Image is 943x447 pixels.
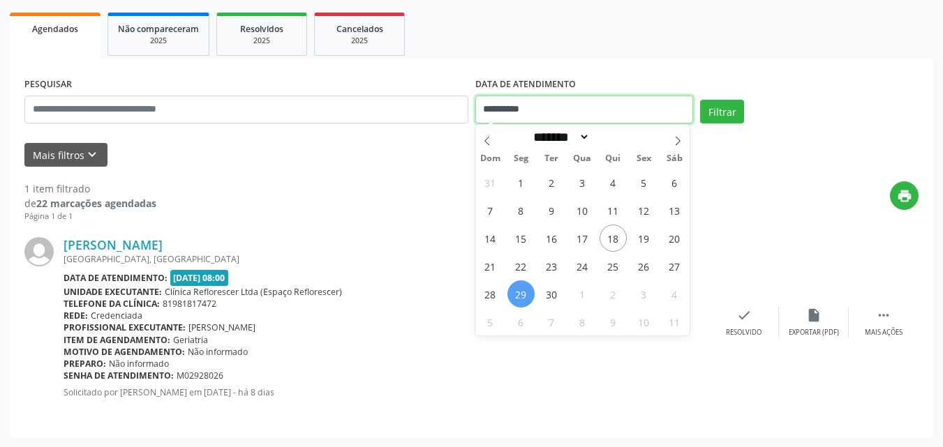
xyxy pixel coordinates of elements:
span: M02928026 [177,370,223,381]
span: Não informado [188,346,248,358]
span: Outubro 1, 2025 [569,280,596,308]
span: Setembro 9, 2025 [538,197,565,224]
span: Outubro 6, 2025 [507,308,535,335]
div: 1 item filtrado [24,181,156,196]
span: Cancelados [336,23,383,35]
span: Outubro 4, 2025 [661,280,688,308]
button: print [890,181,919,210]
span: Ter [536,154,567,163]
span: Qui [597,154,628,163]
span: Setembro 3, 2025 [569,169,596,196]
i: insert_drive_file [806,308,822,323]
span: Outubro 2, 2025 [600,280,627,308]
b: Rede: [64,310,88,321]
img: img [24,237,54,266]
span: Seg [505,154,536,163]
span: Setembro 5, 2025 [630,169,658,196]
div: [GEOGRAPHIC_DATA], [GEOGRAPHIC_DATA] [64,253,709,265]
span: Setembro 29, 2025 [507,280,535,308]
div: Página 1 de 1 [24,211,156,222]
span: Clínica Reflorescer Ltda (Espaço Reflorescer) [165,286,342,298]
span: Setembro 17, 2025 [569,225,596,252]
a: [PERSON_NAME] [64,237,163,252]
i:  [876,308,891,323]
span: Setembro 15, 2025 [507,225,535,252]
label: PESQUISAR [24,74,72,96]
select: Month [529,130,591,144]
div: 2025 [118,36,199,46]
span: Setembro 2, 2025 [538,169,565,196]
b: Profissional executante: [64,321,186,333]
span: Resolvidos [240,23,283,35]
span: Setembro 14, 2025 [477,225,504,252]
span: 81981817472 [163,298,216,310]
span: Qua [567,154,597,163]
input: Year [590,130,636,144]
b: Telefone da clínica: [64,298,160,310]
div: 2025 [325,36,394,46]
span: Agendados [32,23,78,35]
span: Setembro 16, 2025 [538,225,565,252]
span: Setembro 13, 2025 [661,197,688,224]
button: Filtrar [700,100,744,123]
strong: 22 marcações agendadas [36,197,156,210]
span: Setembro 11, 2025 [600,197,627,224]
span: Setembro 23, 2025 [538,252,565,280]
i: print [897,188,912,204]
i: keyboard_arrow_down [84,147,100,162]
span: Sáb [659,154,690,163]
span: Outubro 3, 2025 [630,280,658,308]
span: [PERSON_NAME] [188,321,255,333]
div: Resolvido [726,328,762,338]
i: check [736,308,752,323]
span: Setembro 24, 2025 [569,252,596,280]
span: Geriatria [173,334,208,346]
span: Setembro 27, 2025 [661,252,688,280]
b: Motivo de agendamento: [64,346,185,358]
span: Agosto 31, 2025 [477,169,504,196]
b: Preparo: [64,358,106,370]
span: [DATE] 08:00 [170,270,229,286]
span: Outubro 9, 2025 [600,308,627,335]
button: Mais filtroskeyboard_arrow_down [24,143,107,167]
span: Setembro 7, 2025 [477,197,504,224]
span: Setembro 30, 2025 [538,280,565,308]
span: Setembro 6, 2025 [661,169,688,196]
div: 2025 [227,36,297,46]
b: Item de agendamento: [64,334,170,346]
span: Setembro 20, 2025 [661,225,688,252]
div: de [24,196,156,211]
span: Setembro 10, 2025 [569,197,596,224]
label: DATA DE ATENDIMENTO [475,74,576,96]
span: Outubro 8, 2025 [569,308,596,335]
b: Unidade executante: [64,286,162,298]
b: Data de atendimento: [64,272,168,284]
span: Setembro 19, 2025 [630,225,658,252]
span: Outubro 5, 2025 [477,308,504,335]
span: Setembro 26, 2025 [630,252,658,280]
span: Outubro 7, 2025 [538,308,565,335]
div: Exportar (PDF) [789,328,839,338]
span: Setembro 1, 2025 [507,169,535,196]
span: Não informado [109,358,169,370]
span: Dom [475,154,506,163]
span: Setembro 4, 2025 [600,169,627,196]
span: Setembro 28, 2025 [477,280,504,308]
span: Setembro 12, 2025 [630,197,658,224]
b: Senha de atendimento: [64,370,174,381]
div: Mais ações [865,328,903,338]
span: Outubro 10, 2025 [630,308,658,335]
span: Sex [628,154,659,163]
span: Credenciada [91,310,142,321]
span: Não compareceram [118,23,199,35]
span: Setembro 8, 2025 [507,197,535,224]
span: Setembro 18, 2025 [600,225,627,252]
p: Solicitado por [PERSON_NAME] em [DATE] - há 8 dias [64,386,709,398]
span: Setembro 22, 2025 [507,252,535,280]
span: Outubro 11, 2025 [661,308,688,335]
span: Setembro 21, 2025 [477,252,504,280]
span: Setembro 25, 2025 [600,252,627,280]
